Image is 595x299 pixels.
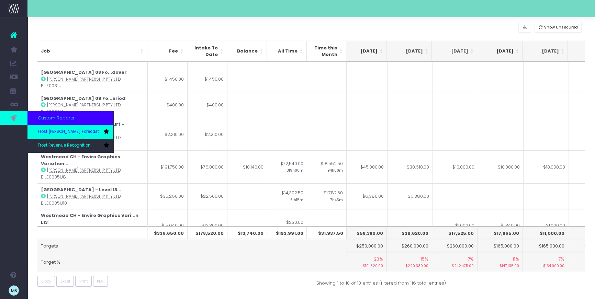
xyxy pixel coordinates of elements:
div: Showing 1 to 10 of 10 entries (filtered from 116 total entries) [316,276,446,287]
strong: Westmead CH - Enviro Graphics Variation... [41,153,120,167]
button: Copy [37,276,55,287]
td: $14,302.50 [267,183,307,209]
td: : BILE0031U [37,66,148,92]
a: Frost Revenue Recognition [27,139,113,152]
th: $17,865.00 [478,226,523,239]
th: Job: activate to sort column ascending [37,41,147,62]
small: -$242,475.00 [436,262,474,269]
span: Frost Revenue Recognition [38,142,91,149]
td: $400.00 [148,92,188,118]
small: 319h00m [286,167,303,173]
th: $58,380.00 [341,226,387,239]
td: $400.00 [187,92,227,118]
th: $17,525.00 [432,226,478,239]
td: Target % [37,252,347,271]
strong: Westmead CH - Enviro Graphics Vari...n L13 [41,212,138,226]
td: $1,340.00 [478,209,524,242]
td: $230.00 [267,209,307,242]
td: $165,000.00 [523,239,568,252]
td: : BILE0035U8 [37,150,148,183]
td: : BILE0035U10 [37,183,148,209]
th: $193,991.00 [267,226,307,239]
a: Frost [PERSON_NAME] Forecast [27,125,113,139]
th: All Time: activate to sort column ascending [267,41,307,62]
td: $1,450.00 [187,66,227,92]
span: 15% [420,256,428,263]
th: $39,620.00 [387,226,432,239]
button: PDF [93,276,108,287]
td: $165,000.00 [478,239,523,252]
span: Copy [41,278,51,284]
button: Show Unsecured [535,22,582,33]
th: Nov 25: activate to sort column ascending [432,41,477,62]
th: Balance: activate to sort column ascending [227,41,267,62]
abbr: Billard Leece Partnership Pty Ltd [47,194,121,199]
td: $76,000.00 [187,150,227,183]
abbr: Billard Leece Partnership Pty Ltd [47,168,121,173]
small: 1h00m [291,226,303,232]
td: : BILE0035U16 [37,209,148,242]
td: $6,380.00 [388,183,433,209]
th: Intake To Date: activate to sort column ascending [187,41,227,62]
strong: [GEOGRAPHIC_DATA] - Level 13... [41,186,121,193]
span: 7% [468,256,474,263]
td: $6,380.00 [342,183,388,209]
td: $260,000.00 [387,239,432,252]
span: Frost [PERSON_NAME] Forecast [38,129,99,135]
td: $191,750.00 [148,150,188,183]
td: $15,640.00 [148,209,188,242]
th: Jan 26: activate to sort column ascending [523,41,568,62]
strong: [GEOGRAPHIC_DATA] 09 Fo...eriod [41,95,125,102]
td: $260,000.00 [432,239,478,252]
span: Custom Reports [38,115,74,122]
small: 7h45m [330,196,343,203]
span: PDF [97,278,104,284]
th: $178,520.00 [187,226,227,239]
th: Sep 25: activate to sort column ascending [341,41,386,62]
td: $1,000.00 [433,209,478,242]
small: 94h00m [327,167,343,173]
td: $45,000.00 [342,150,388,183]
img: images/default_profile_image.png [9,285,19,296]
td: $250,000.00 [341,239,387,252]
td: $12,300.00 [187,209,227,242]
small: 61h15m [290,196,303,203]
th: Fee: activate to sort column ascending [147,41,187,62]
span: 11% [513,256,519,263]
td: $2,210.00 [187,118,227,150]
td: $30,610.00 [388,150,433,183]
td: $10,000.00 [478,150,524,183]
td: $72,540.00 [267,150,307,183]
td: $22,500.00 [187,183,227,209]
strong: [GEOGRAPHIC_DATA] 08 Fo...dover [41,69,126,76]
abbr: Billard Leece Partnership Pty Ltd [47,102,121,108]
td: $10,000.00 [524,150,569,183]
td: $2,210.00 [148,118,188,150]
td: $1,450.00 [148,66,188,92]
th: $31,937.50 [307,226,347,239]
th: Time this Month: activate to sort column ascending [307,41,347,62]
th: Oct 25: activate to sort column ascending [386,41,432,62]
button: Excel [56,276,74,287]
span: Excel [60,278,70,284]
span: 7% [558,256,564,263]
th: Dec 25: activate to sort column ascending [477,41,523,62]
button: Print [75,276,92,287]
td: $10,140.00 [227,150,267,183]
small: -$191,620.00 [345,262,383,269]
small: -$154,000.00 [526,262,564,269]
span: Show Unsecured [544,24,578,30]
th: $13,740.00 [227,226,267,239]
td: Targets [37,239,347,252]
td: $18,552.50 [307,150,347,183]
th: $336,650.00 [147,226,187,239]
td: $1,000.00 [524,209,569,242]
td: $35,260.00 [148,183,188,209]
small: -$220,380.00 [390,262,428,269]
abbr: Billard Leece Partnership Pty Ltd [47,77,121,82]
td: $1,782.50 [307,183,347,209]
td: $10,000.00 [433,150,478,183]
td: : BILE0032U [37,92,148,118]
span: 23% [374,256,383,263]
th: $11,000.00 [523,226,568,239]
